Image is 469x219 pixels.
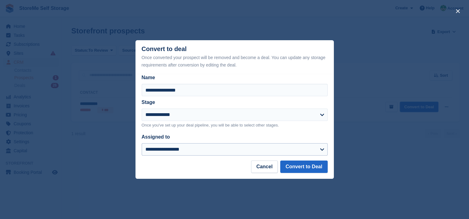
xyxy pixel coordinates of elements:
[142,74,328,81] label: Name
[142,54,328,69] div: Once converted your prospect will be removed and become a deal. You can update any storage requir...
[280,161,327,173] button: Convert to Deal
[142,45,328,69] div: Convert to deal
[453,6,463,16] button: close
[142,122,328,128] p: Once you've set up your deal pipeline, you will be able to select other stages.
[142,100,155,105] label: Stage
[251,161,278,173] button: Cancel
[142,134,170,140] label: Assigned to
